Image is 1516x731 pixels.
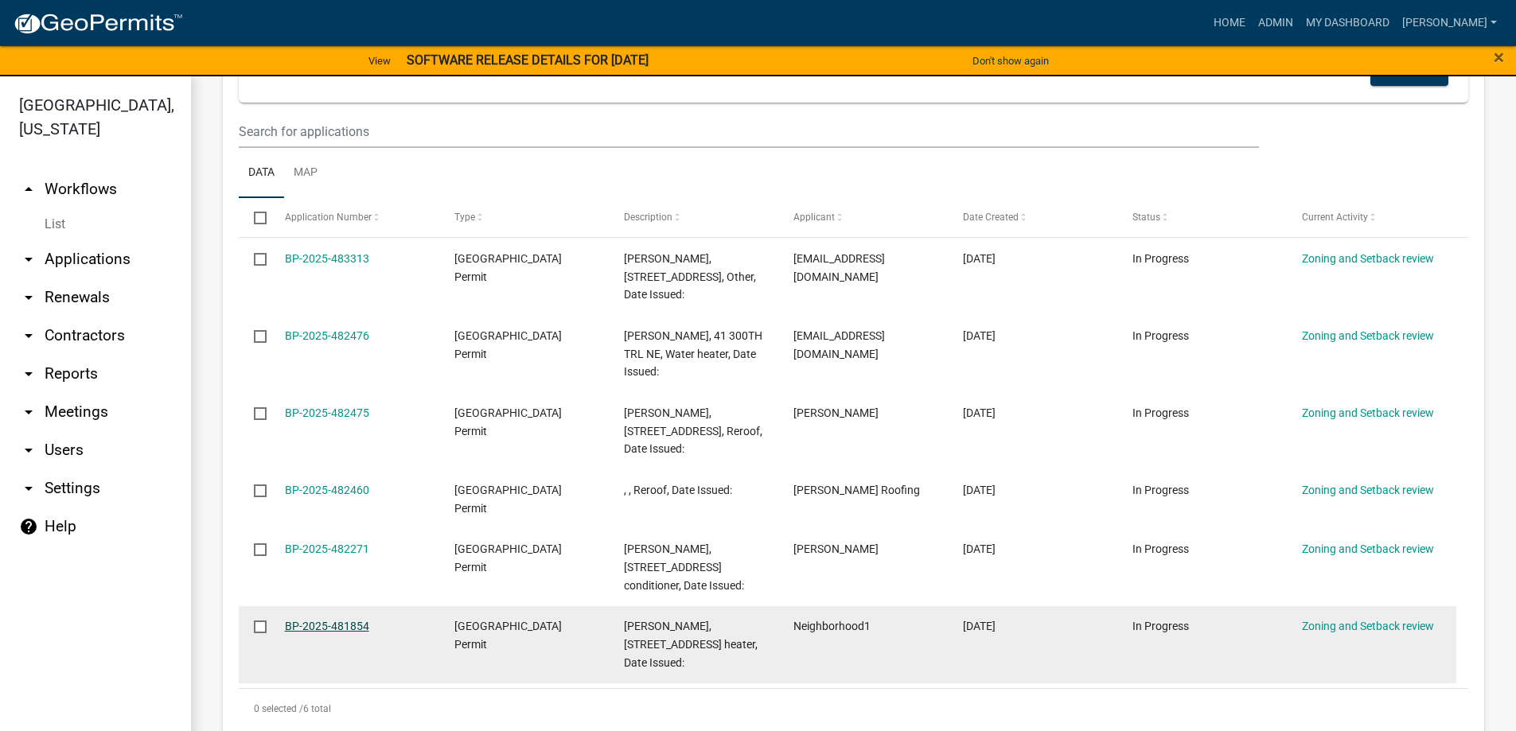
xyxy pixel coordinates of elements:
a: Zoning and Setback review [1302,329,1434,342]
i: arrow_drop_down [19,326,38,345]
span: In Progress [1132,329,1189,342]
a: [PERSON_NAME] [1396,8,1503,38]
a: Admin [1252,8,1300,38]
span: Office@LarsonPlumbing.com [793,329,885,360]
a: My Dashboard [1300,8,1396,38]
a: Zoning and Setback review [1302,542,1434,555]
span: 09/23/2025 [963,406,996,419]
span: ic@calldeans.com [793,252,885,283]
datatable-header-cell: Current Activity [1287,198,1456,236]
span: Status [1132,212,1160,223]
span: Isanti County Building Permit [454,252,562,283]
a: Map [284,148,327,199]
span: 09/24/2025 [963,252,996,265]
span: Isanti County Building Permit [454,329,562,360]
span: JOSHUA NIGBOR, 27905 VASSAR ST NE, Air conditioner, Date Issued: [624,542,744,592]
span: DAVID B ADOLPHSON, 41 300TH TRL NE, Water heater, Date Issued: [624,329,762,379]
span: Isanti County Building Permit [454,620,562,651]
span: In Progress [1132,484,1189,496]
span: In Progress [1132,620,1189,632]
span: STEPHEN SILVERNALE, 5705 257TH AVE NE, Reroof, Date Issued: [624,406,762,456]
button: Close [1494,48,1504,67]
span: Neighborhood1 [793,620,871,632]
a: BP-2025-482476 [285,329,369,342]
i: arrow_drop_down [19,441,38,460]
span: In Progress [1132,542,1189,555]
span: Isanti County Building Permit [454,406,562,437]
span: × [1494,46,1504,68]
span: Current Activity [1302,212,1368,223]
i: help [19,517,38,536]
a: Data [239,148,284,199]
datatable-header-cell: Date Created [948,198,1117,236]
span: Bialka Roofing [793,484,920,496]
span: 09/23/2025 [963,329,996,342]
span: 0 selected / [254,703,303,714]
i: arrow_drop_down [19,479,38,498]
button: Don't show again [966,48,1055,74]
span: Isanti County Building Permit [454,542,562,574]
i: arrow_drop_down [19,364,38,383]
a: View [362,48,397,74]
div: 6 total [239,689,1468,729]
input: Search for applications [239,115,1259,148]
a: Zoning and Setback review [1302,252,1434,265]
a: BP-2025-481854 [285,620,369,632]
span: In Progress [1132,406,1189,419]
span: , , Reroof, Date Issued: [624,484,732,496]
a: Zoning and Setback review [1302,406,1434,419]
i: arrow_drop_down [19,288,38,307]
datatable-header-cell: Description [609,198,778,236]
span: CARL D ANDERSON, 1401 397TH AVE NE, Water heater, Date Issued: [624,620,758,669]
span: In Progress [1132,252,1189,265]
span: 09/23/2025 [963,484,996,496]
span: Description [624,212,672,223]
a: BP-2025-483313 [285,252,369,265]
span: Hallie Kaczmarski [793,406,879,419]
i: arrow_drop_down [19,402,38,422]
span: Applicant [793,212,835,223]
a: Zoning and Setback review [1302,620,1434,632]
datatable-header-cell: Select [239,198,269,236]
datatable-header-cell: Applicant [778,198,948,236]
span: KENNETH MILLER, 28090 CRANE ST NW, Other, Date Issued: [624,252,756,301]
strong: SOFTWARE RELEASE DETAILS FOR [DATE] [407,52,649,68]
span: 09/22/2025 [963,542,996,555]
a: Home [1207,8,1252,38]
span: Date Created [963,212,1019,223]
i: arrow_drop_up [19,180,38,199]
span: Isanti County Building Permit [454,484,562,515]
span: Ashley Schultz [793,542,879,555]
a: Zoning and Setback review [1302,484,1434,496]
a: BP-2025-482475 [285,406,369,419]
datatable-header-cell: Type [438,198,608,236]
span: Application Number [285,212,372,223]
span: Type [454,212,475,223]
span: 09/22/2025 [963,620,996,632]
i: arrow_drop_down [19,250,38,269]
datatable-header-cell: Application Number [269,198,438,236]
a: BP-2025-482460 [285,484,369,496]
a: BP-2025-482271 [285,542,369,555]
datatable-header-cell: Status [1117,198,1287,236]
